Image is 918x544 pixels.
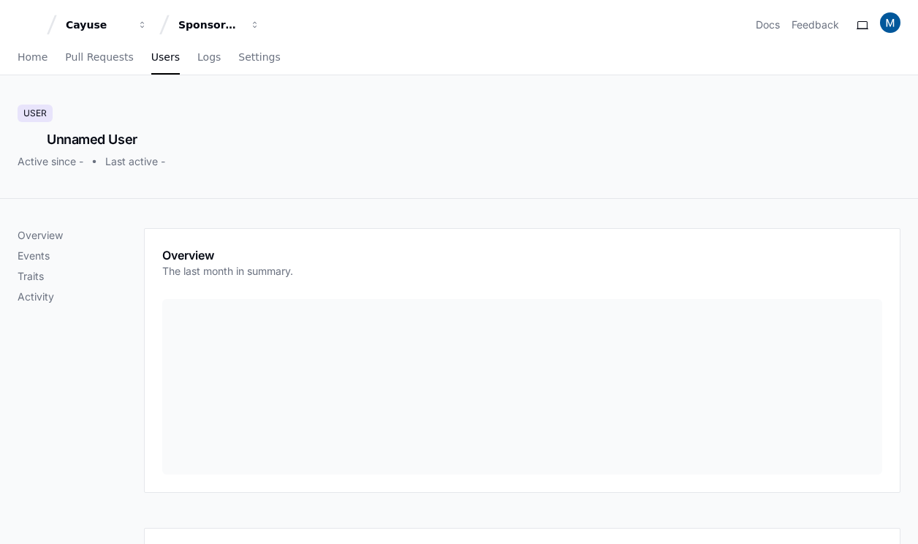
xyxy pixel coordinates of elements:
[18,41,48,75] a: Home
[162,246,293,264] h1: Overview
[197,41,221,75] a: Logs
[18,105,53,122] div: User
[105,154,165,169] div: Last active -
[162,264,293,279] p: The last month in summary.
[18,269,144,284] p: Traits
[65,53,133,61] span: Pull Requests
[18,128,165,151] div: Unnamed User
[18,53,48,61] span: Home
[178,18,241,32] div: Sponsored Projects (SP4)
[65,41,133,75] a: Pull Requests
[18,154,83,169] div: Active since -
[792,18,839,32] button: Feedback
[197,53,221,61] span: Logs
[66,18,129,32] div: Cayuse
[172,12,266,38] button: Sponsored Projects (SP4)
[18,290,144,304] p: Activity
[238,41,280,75] a: Settings
[18,249,144,263] p: Events
[880,12,900,33] img: ACg8ocIP6NOe63gu5aWP0iOmfx0JjCltLvMTh3DA9m3QIuxEgk-hQg=s96-c
[60,12,153,38] button: Cayuse
[162,246,882,287] app-pz-page-link-header: Overview
[238,53,280,61] span: Settings
[151,53,180,61] span: Users
[18,228,144,243] p: Overview
[756,18,780,32] a: Docs
[151,41,180,75] a: Users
